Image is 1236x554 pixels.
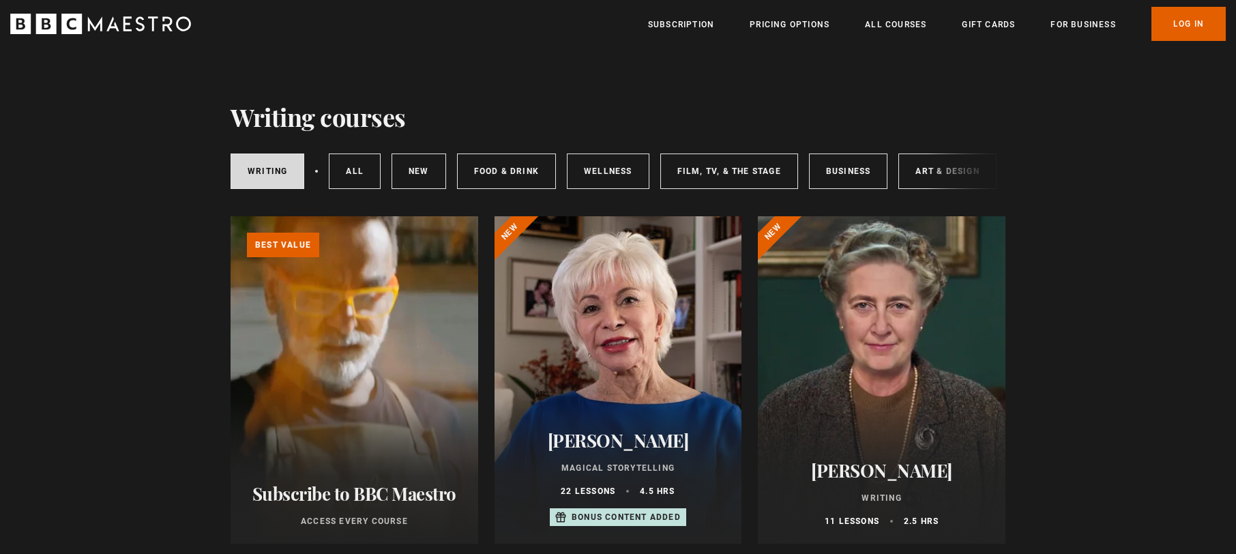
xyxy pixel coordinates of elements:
a: For business [1050,18,1115,31]
p: 4.5 hrs [640,485,675,497]
a: Art & Design [898,154,996,189]
p: Magical Storytelling [511,462,726,474]
p: 2.5 hrs [904,515,939,527]
a: Subscription [648,18,714,31]
a: All [329,154,381,189]
p: 11 lessons [825,515,879,527]
p: 22 lessons [561,485,615,497]
svg: BBC Maestro [10,14,191,34]
h1: Writing courses [231,102,406,131]
a: All Courses [865,18,926,31]
p: Best value [247,233,319,257]
a: [PERSON_NAME] Magical Storytelling 22 lessons 4.5 hrs Bonus content added New [495,216,742,544]
a: Pricing Options [750,18,829,31]
p: Writing [774,492,989,504]
p: Bonus content added [572,511,681,523]
a: Log In [1151,7,1226,41]
a: [PERSON_NAME] Writing 11 lessons 2.5 hrs New [758,216,1005,544]
a: Wellness [567,154,649,189]
a: Writing [231,154,304,189]
h2: [PERSON_NAME] [774,460,989,481]
a: New [392,154,446,189]
nav: Primary [648,7,1226,41]
h2: [PERSON_NAME] [511,430,726,451]
a: Gift Cards [962,18,1015,31]
a: Business [809,154,888,189]
a: Film, TV, & The Stage [660,154,798,189]
a: Food & Drink [457,154,556,189]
